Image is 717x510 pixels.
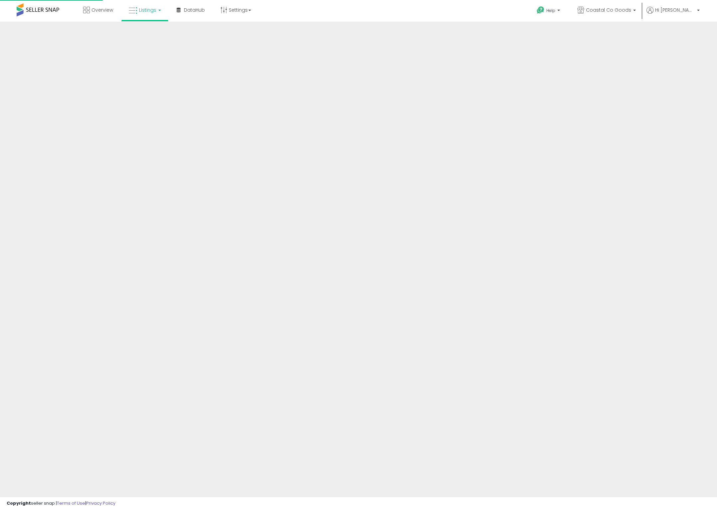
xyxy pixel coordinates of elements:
[184,7,205,13] span: DataHub
[531,1,567,22] a: Help
[586,7,631,13] span: Coastal Co Goods
[91,7,113,13] span: Overview
[536,6,545,14] i: Get Help
[655,7,695,13] span: Hi [PERSON_NAME]
[139,7,156,13] span: Listings
[546,8,555,13] span: Help
[646,7,700,22] a: Hi [PERSON_NAME]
